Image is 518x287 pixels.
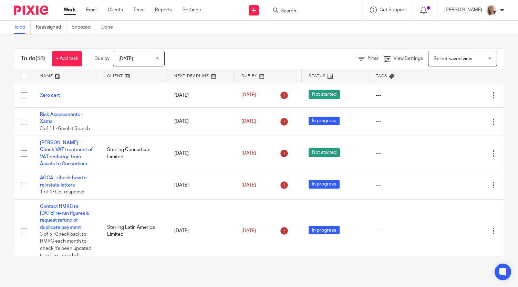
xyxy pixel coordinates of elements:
img: IMG_9257.jpg [486,5,497,16]
td: [DATE] [167,83,235,107]
a: Reassigned [36,21,66,34]
a: Contact HMRC re [DATE] re-run figures & request refund of duplicate payment [40,204,89,230]
div: --- [376,150,430,157]
a: To do [14,21,31,34]
span: Not started [309,148,340,157]
span: View Settings [393,56,423,61]
span: Tags [376,74,387,78]
td: [DATE] [167,136,235,171]
td: [DATE] [167,171,235,199]
span: 3 of 11 · Gambit Search [40,126,90,131]
a: Email [86,7,97,13]
span: [DATE] [241,228,256,233]
a: Risk Assessments - Xama [40,112,83,124]
td: [DATE] [167,107,235,136]
span: Filter [367,56,379,61]
a: Reports [155,7,172,13]
span: Get Support [380,8,406,12]
div: --- [376,92,430,99]
div: --- [376,227,430,234]
a: Xero cert [40,93,60,98]
p: Due by [94,55,110,62]
span: In progress [309,180,340,189]
span: 1 of 4 · Get response [40,190,84,194]
span: In progress [309,226,340,234]
span: [DATE] [241,183,256,188]
span: [DATE] [241,151,256,156]
a: + Add task [52,51,82,66]
a: Clients [108,7,123,13]
span: [DATE] [241,93,256,98]
span: 3 of 5 · Check back to HMRC each month to check it's been updated (can take months!) [40,232,91,258]
h1: To do [21,55,45,62]
td: Sterling Consortium Limited [100,136,167,171]
a: Work [64,7,76,13]
div: --- [376,182,430,189]
p: [PERSON_NAME] [444,7,482,13]
a: Team [133,7,145,13]
a: Done [101,21,118,34]
a: Snoozed [72,21,96,34]
span: Select saved view [434,56,472,61]
img: Pixie [14,6,48,15]
span: [DATE] [118,56,133,61]
a: Settings [183,7,201,13]
a: ACCA - check how to reinstate letters [40,176,86,187]
span: [DATE] [241,119,256,124]
div: --- [376,118,430,125]
td: Sterling Latin America Limited [100,199,167,263]
input: Search [280,8,342,14]
a: [PERSON_NAME] - Check VAT treatment of VAT recharge from Assets to Consortium [40,140,93,166]
span: (58) [35,56,45,61]
span: Not started [309,90,340,99]
span: In progress [309,117,340,125]
td: [DATE] [167,199,235,263]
